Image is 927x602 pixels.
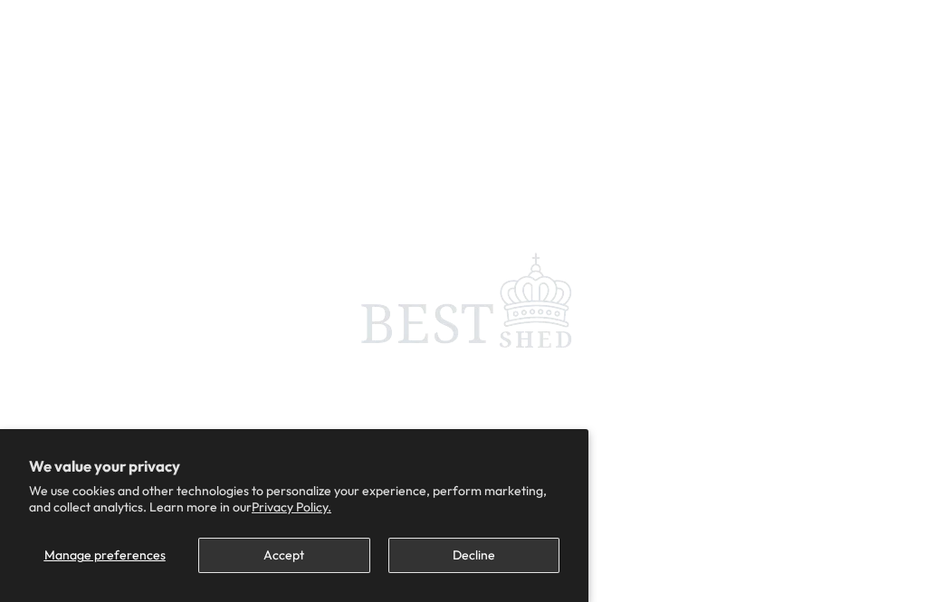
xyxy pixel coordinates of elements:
[44,547,166,563] span: Manage preferences
[29,483,559,515] p: We use cookies and other technologies to personalize your experience, perform marketing, and coll...
[29,538,180,573] button: Manage preferences
[252,499,331,515] a: Privacy Policy.
[198,538,369,573] button: Accept
[29,458,559,474] h2: We value your privacy
[388,538,559,573] button: Decline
